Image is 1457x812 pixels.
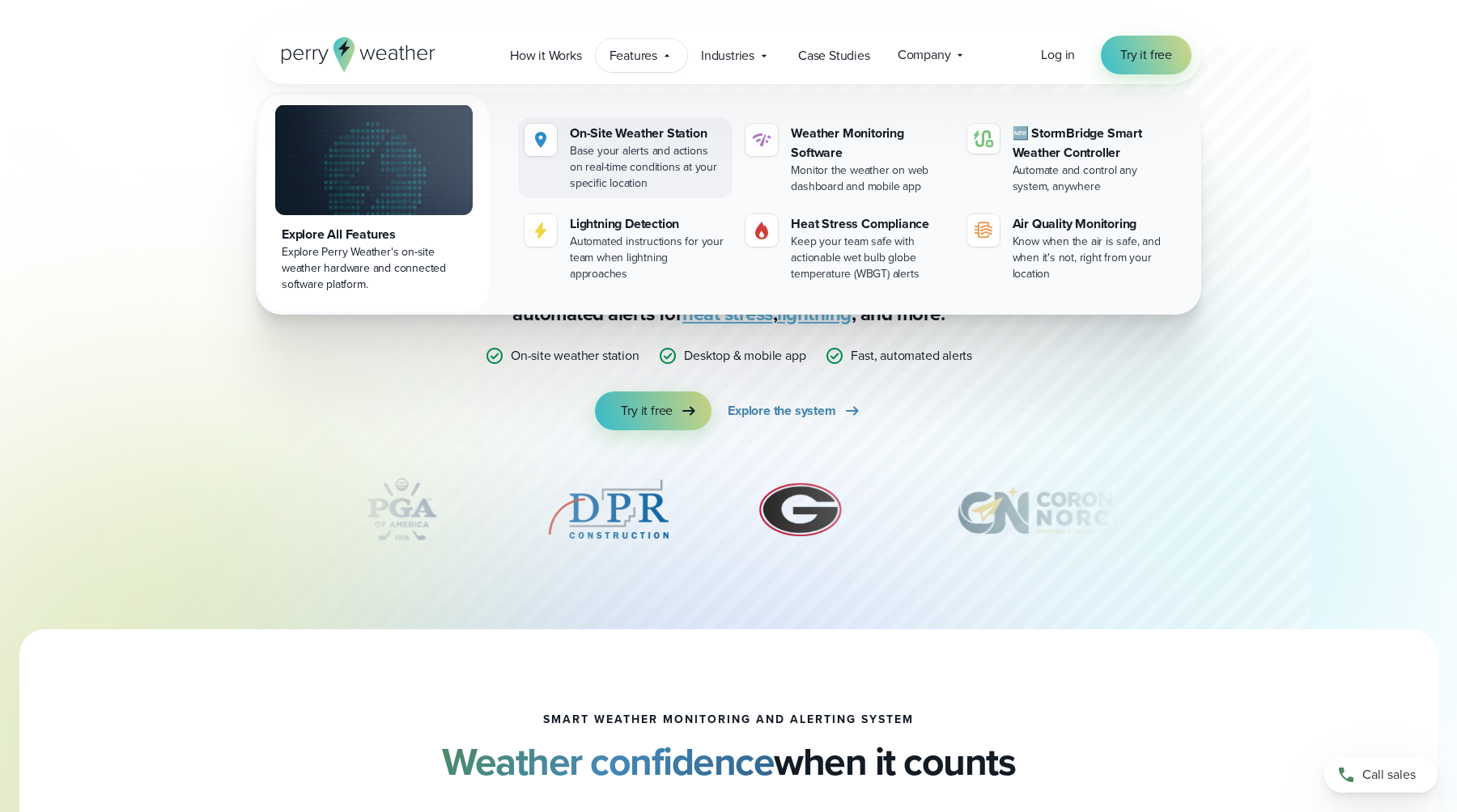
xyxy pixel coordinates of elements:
div: Lightning Detection [570,214,726,234]
img: DPR-Construction.svg [544,469,673,550]
img: stormbridge-icon-V6.svg [974,130,993,147]
a: Explore the system [728,391,861,430]
a: Lightning Detection Automated instructions for your team when lightning approaches [518,208,733,289]
a: Call sales [1324,757,1438,793]
img: University-of-Georgia.svg [751,469,851,550]
img: Corona-Norco-Unified-School-District.svg [928,469,1158,550]
a: Log in [1041,45,1075,65]
h1: smart weather monitoring and alerting system [543,713,914,726]
div: Air Quality Monitoring [1013,214,1169,234]
span: Call sales [1362,765,1416,785]
div: 🆕 StormBridge Smart Weather Controller [1013,124,1169,163]
a: How it Works [496,39,596,72]
div: Base your alerts and actions on real-time conditions at your specific location [570,143,726,192]
div: 5 of 12 [544,469,673,550]
div: 7 of 12 [928,469,1158,550]
span: Company [898,45,951,65]
span: Try it free [1120,45,1172,65]
p: Stop relying on weather apps you can’t trust — [PERSON_NAME] Weather gives you certainty with rel... [405,249,1052,327]
span: Try it free [621,401,673,421]
a: 🆕 StormBridge Smart Weather Controller Automate and control any system, anywhere [961,117,1175,201]
h2: when it counts [442,739,1015,785]
a: Explore All Features Explore Perry Weather's on-site weather hardware and connected software plat... [259,95,489,311]
a: Try it free [1101,36,1192,74]
a: Air Quality Monitoring Know when the air is safe, and when it's not, right from your location [961,208,1175,289]
img: PGA.svg [337,469,466,550]
span: Log in [1041,45,1075,64]
p: Fast, automated alerts [851,346,972,366]
div: Automate and control any system, anywhere [1013,163,1169,195]
div: Automated instructions for your team when lightning approaches [570,234,726,282]
div: 6 of 12 [751,469,851,550]
div: Explore All Features [282,225,466,244]
img: aqi-icon.svg [974,221,993,240]
a: On-Site Weather Station Base your alerts and actions on real-time conditions at your specific loc... [518,117,733,198]
div: Heat Stress Compliance [791,214,947,234]
span: Case Studies [798,46,870,66]
div: slideshow [337,469,1120,558]
p: On-site weather station [511,346,639,366]
span: How it Works [510,46,582,66]
strong: Weather confidence [442,733,774,790]
span: Industries [701,46,754,66]
a: Case Studies [784,39,884,72]
a: Heat Stress Compliance Keep your team safe with actionable wet bulb globe temperature (WBGT) alerts [739,208,954,289]
img: Gas.svg [752,221,771,240]
div: Monitor the weather on web dashboard and mobile app [791,163,947,195]
div: On-Site Weather Station [570,124,726,143]
span: Features [610,46,657,66]
div: Weather Monitoring Software [791,124,947,163]
a: Weather Monitoring Software Monitor the weather on web dashboard and mobile app [739,117,954,201]
p: Desktop & mobile app [684,346,805,366]
div: Explore Perry Weather's on-site weather hardware and connected software platform. [282,244,466,293]
div: Keep your team safe with actionable wet bulb globe temperature (WBGT) alerts [791,234,947,282]
span: Explore the system [728,401,835,421]
div: Know when the air is safe, and when it's not, right from your location [1013,234,1169,282]
div: 4 of 12 [337,469,466,550]
img: Location.svg [531,130,550,150]
img: lightning-icon.svg [531,221,550,240]
a: Try it free [595,391,712,430]
img: software-icon.svg [752,130,771,150]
